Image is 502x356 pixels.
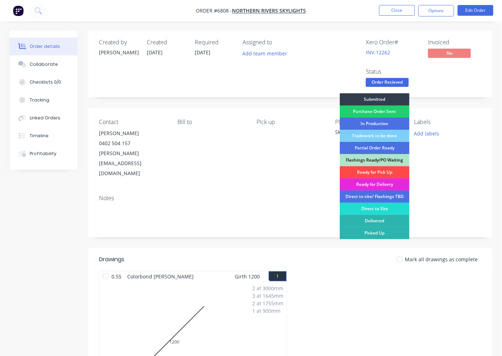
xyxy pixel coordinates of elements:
[99,49,138,56] div: [PERSON_NAME]
[414,119,482,125] div: Labels
[253,300,284,307] div: 2 at 1755mm
[340,166,409,178] div: Ready for Pick Up
[10,73,78,91] button: Checklists 0/0
[340,215,409,227] div: Delivered
[232,8,306,14] a: Northern Rivers Skylights
[147,39,186,46] div: Created
[30,133,49,139] div: Timeline
[366,78,409,87] span: Order Recieved
[418,5,454,16] button: Options
[366,49,390,56] a: INV-12262
[13,5,24,16] img: Factory
[10,109,78,127] button: Linked Orders
[30,150,56,157] div: Profitability
[10,127,78,145] button: Timeline
[195,49,210,56] span: [DATE]
[147,49,163,56] span: [DATE]
[257,119,324,125] div: Pick up
[30,97,49,103] div: Tracking
[366,78,409,89] button: Order Recieved
[253,292,284,300] div: 3 at 1645mm
[30,115,60,121] div: Linked Orders
[340,191,409,203] div: Direct to site/ Flashings TBD
[99,255,124,264] div: Drawings
[239,49,291,58] button: Add team member
[30,61,58,68] div: Collaborate
[99,128,166,178] div: [PERSON_NAME]0402 504 157[PERSON_NAME][EMAIL_ADDRESS][DOMAIN_NAME]
[30,43,60,50] div: Order details
[458,5,493,16] button: Edit Order
[428,49,471,58] span: No
[340,130,409,142] div: Tradework to be done
[253,285,284,292] div: 2 at 3000mm
[340,203,409,215] div: Direct to Site
[10,55,78,73] button: Collaborate
[340,227,409,239] div: Picked Up
[340,142,409,154] div: Partial Order Ready
[124,271,197,282] span: Colorbond [PERSON_NAME]
[366,39,419,46] div: Xero Order #
[405,256,478,263] span: Mark all drawings as complete
[10,91,78,109] button: Tracking
[99,39,138,46] div: Created by
[410,128,443,138] button: Add labels
[195,39,234,46] div: Required
[30,79,61,85] div: Checklists 0/0
[336,119,403,125] div: PO
[269,271,287,281] button: 1
[340,105,409,118] div: Purchase Order Sent
[178,119,245,125] div: Bill to
[340,93,409,105] div: Submitted
[336,128,403,138] div: Skyridge
[99,128,166,138] div: [PERSON_NAME]
[99,195,482,202] div: Notes
[243,39,314,46] div: Assigned to
[235,271,260,282] span: Girth 1200
[99,138,166,148] div: 0402 504 157
[253,307,284,315] div: 1 at 900mm
[366,68,419,75] div: Status
[340,178,409,191] div: Ready for Delivery
[10,38,78,55] button: Order details
[243,49,291,58] button: Add team member
[340,118,409,130] div: In Production
[99,119,166,125] div: Contact
[340,154,409,166] div: Flashings Ready/PO Waiting
[109,271,124,282] span: 0.55
[99,148,166,178] div: [PERSON_NAME][EMAIL_ADDRESS][DOMAIN_NAME]
[379,5,415,16] button: Close
[428,39,482,46] div: Invoiced
[10,145,78,163] button: Profitability
[196,8,232,14] span: Order #6808 -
